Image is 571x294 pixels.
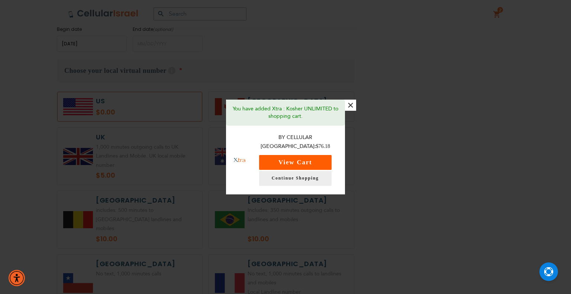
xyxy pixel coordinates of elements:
span: $76.18 [316,143,330,149]
p: By Cellular [GEOGRAPHIC_DATA]: [253,133,338,151]
div: Accessibility Menu [9,270,25,286]
button: View Cart [259,155,332,170]
button: × [345,100,356,111]
a: Continue Shopping [259,171,332,186]
p: You have added Xtra : Kosher UNLIMITED to shopping cart. [232,105,339,120]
